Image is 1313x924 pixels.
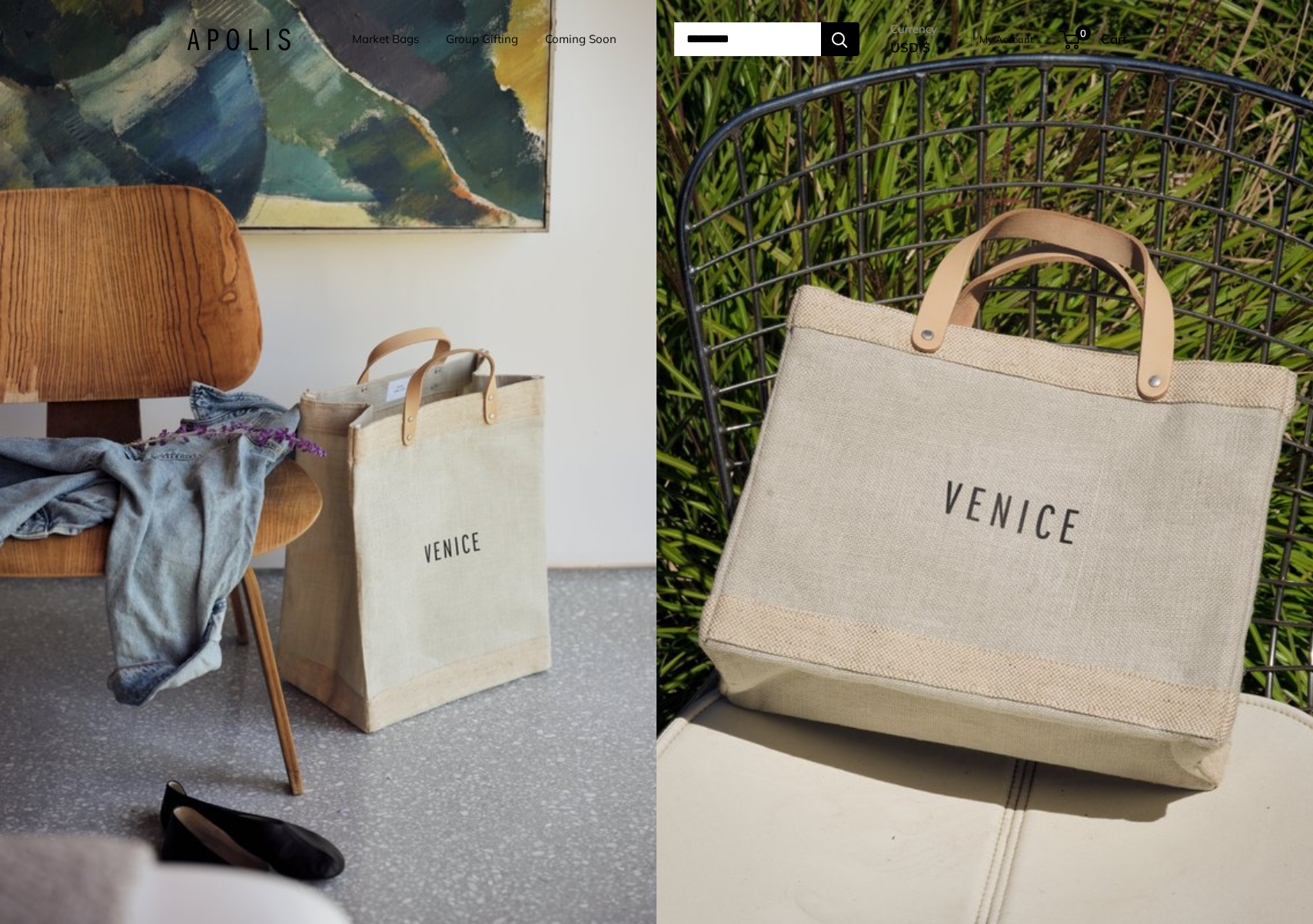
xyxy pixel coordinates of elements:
[821,22,859,56] button: Search
[890,18,946,40] span: Currency
[446,28,518,50] a: Group Gifting
[1061,27,1127,52] a: 0 Cart
[674,22,821,56] input: Search...
[890,35,946,60] button: USD $
[187,28,291,51] img: Apolis
[1075,25,1090,41] span: 0
[979,30,1034,48] a: My Account
[1101,31,1127,47] span: Cart
[352,28,419,50] a: Market Bags
[545,28,617,50] a: Coming Soon
[890,39,930,55] span: USD $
